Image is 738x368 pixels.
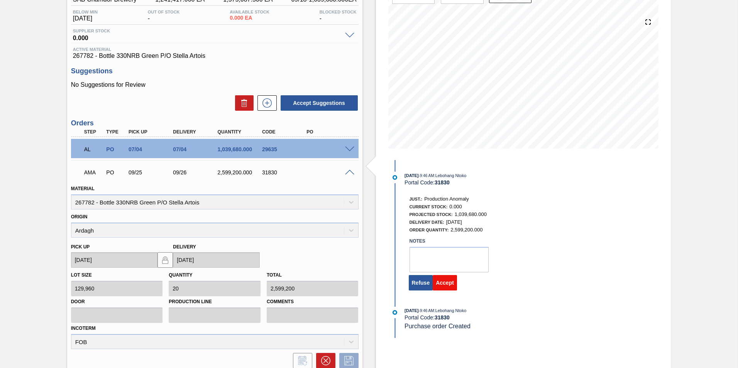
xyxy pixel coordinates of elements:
[73,29,341,33] span: Supplier Stock
[450,227,482,233] span: 2,599,200.000
[231,95,254,111] div: Delete Suggestions
[216,146,266,152] div: 1,039,680.000
[82,129,105,135] div: Step
[216,129,266,135] div: Quantity
[84,146,103,152] p: AL
[71,244,90,250] label: Pick up
[305,129,354,135] div: PO
[434,173,467,178] span: : Lebohang Ntoko
[71,252,158,268] input: mm/dd/yyyy
[73,52,357,59] span: 267782 - Bottle 330NRB Green P/O Stella Artois
[127,146,176,152] div: 07/04/2025
[71,119,359,127] h3: Orders
[146,10,182,22] div: -
[277,95,359,111] div: Accept Suggestions
[393,175,397,180] img: atual
[281,95,358,111] button: Accept Suggestions
[82,141,105,158] div: Awaiting Load Composition
[410,228,449,232] span: Order Quantity:
[267,272,282,278] label: Total
[71,326,96,331] label: Incoterm
[434,308,467,313] span: : Lebohang Ntoko
[171,169,221,176] div: 09/26/2025
[260,129,310,135] div: Code
[405,179,588,186] div: Portal Code:
[71,67,359,75] h3: Suggestions
[171,146,221,152] div: 07/04/2025
[260,169,310,176] div: 31830
[230,15,269,21] span: 0.000 EA
[148,10,180,14] span: Out Of Stock
[446,219,462,225] span: [DATE]
[104,129,127,135] div: Type
[419,174,434,178] span: - 9:46 AM
[173,252,260,268] input: mm/dd/yyyy
[449,204,462,209] span: 0.000
[127,169,176,176] div: 09/25/2025
[260,146,310,152] div: 29635
[419,309,434,313] span: - 9:46 AM
[409,275,433,290] button: Refuse
[169,296,261,307] label: Production Line
[171,129,221,135] div: Delivery
[410,212,453,217] span: Projected Stock:
[82,164,105,181] div: Awaiting Manager Approval
[410,220,444,225] span: Delivery Date:
[405,323,471,329] span: Purchase order Created
[71,214,88,219] label: Origin
[127,129,176,135] div: Pick up
[433,275,457,290] button: Accept
[393,310,397,315] img: atual
[71,81,359,88] p: No Suggestions for Review
[169,272,192,278] label: Quantity
[73,33,341,41] span: 0.000
[71,296,163,307] label: Door
[405,173,418,178] span: [DATE]
[173,244,196,250] label: Delivery
[435,314,450,321] strong: 31830
[104,146,127,152] div: Purchase order
[254,95,277,111] div: New suggestion
[267,296,359,307] label: Comments
[405,314,588,321] div: Portal Code:
[73,10,98,14] span: Below Min
[84,169,103,176] p: AMA
[318,10,359,22] div: -
[410,236,489,247] label: Notes
[161,255,170,265] img: locked
[71,272,92,278] label: Lot size
[104,169,127,176] div: Purchase order
[405,308,418,313] span: [DATE]
[71,186,95,191] label: Material
[410,204,448,209] span: Current Stock:
[435,179,450,186] strong: 31830
[230,10,269,14] span: Available Stock
[424,196,469,202] span: Production Anomaly
[73,15,98,22] span: [DATE]
[216,169,266,176] div: 2,599,200.000
[157,252,173,268] button: locked
[320,10,357,14] span: Blocked Stock
[410,197,423,201] span: Just.:
[73,47,357,52] span: Active Material
[455,211,487,217] span: 1,039,680.000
